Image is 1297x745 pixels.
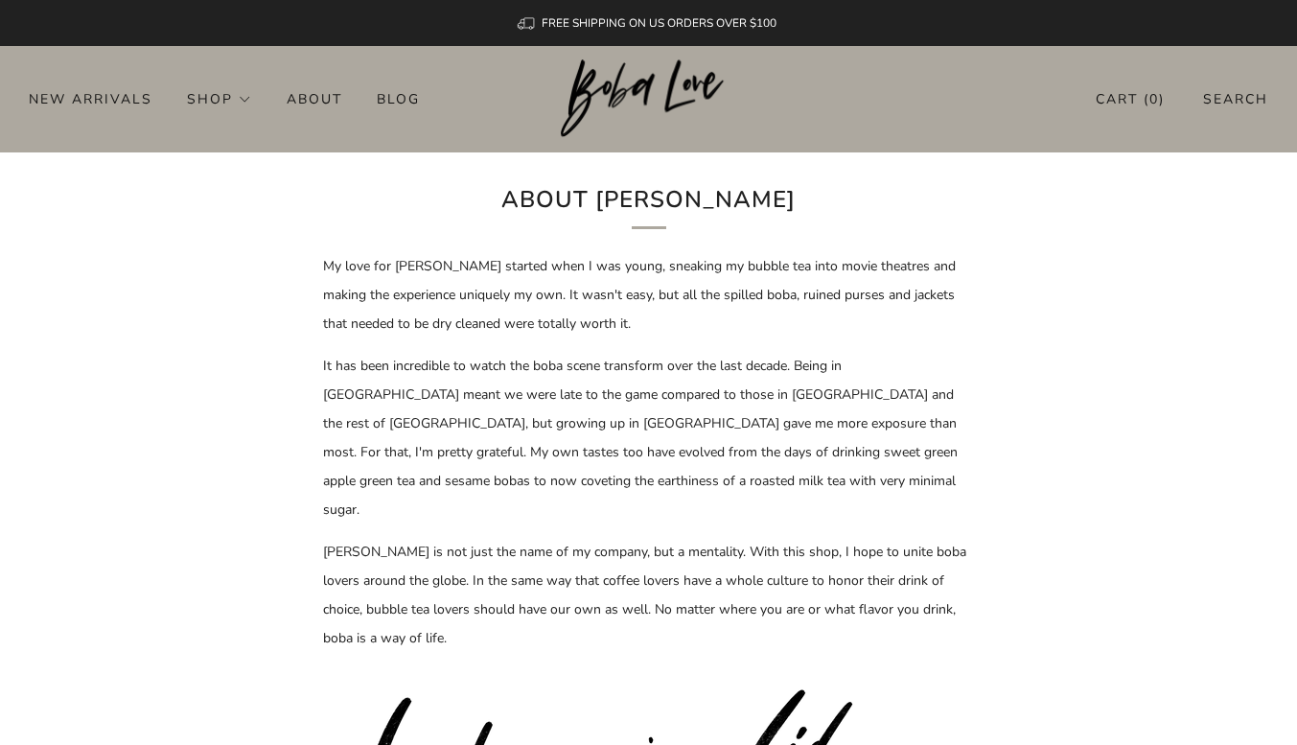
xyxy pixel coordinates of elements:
[287,83,342,114] a: About
[561,59,736,139] a: Boba Love
[1203,83,1268,115] a: Search
[561,59,736,138] img: Boba Love
[1149,90,1159,108] items-count: 0
[187,83,252,114] a: Shop
[323,252,975,338] p: My love for [PERSON_NAME] started when I was young, sneaking my bubble tea into movie theatres an...
[323,538,975,653] p: [PERSON_NAME] is not just the name of my company, but a mentality. With this shop, I hope to unit...
[29,83,152,114] a: New Arrivals
[333,181,965,229] h1: About [PERSON_NAME]
[1096,83,1165,115] a: Cart
[542,15,776,31] span: FREE SHIPPING ON US ORDERS OVER $100
[323,352,975,524] p: It has been incredible to watch the boba scene transform over the last decade. Being in [GEOGRAPH...
[377,83,420,114] a: Blog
